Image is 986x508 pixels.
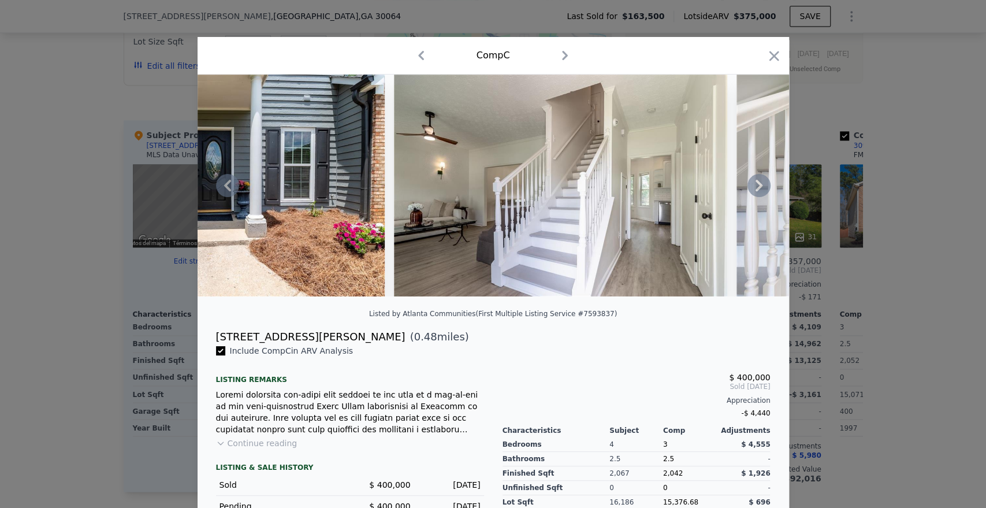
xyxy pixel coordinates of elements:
[749,498,771,506] span: $ 696
[503,481,610,495] div: Unfinished Sqft
[503,466,610,481] div: Finished Sqft
[216,437,297,449] button: Continue reading
[503,426,610,435] div: Characteristics
[420,479,481,491] div: [DATE]
[741,440,770,448] span: $ 4,555
[609,437,663,452] div: 4
[503,396,771,405] div: Appreciation
[609,426,663,435] div: Subject
[663,440,668,448] span: 3
[503,382,771,391] span: Sold [DATE]
[609,481,663,495] div: 0
[216,389,484,435] div: Loremi dolorsita con-adipi elit seddoei te inc utla et d mag-al-eni ad min veni-quisnostrud Exerc...
[405,329,469,345] span: ( miles)
[51,75,384,296] img: Property Img
[369,480,410,490] span: $ 400,000
[741,469,770,477] span: $ 1,926
[609,452,663,466] div: 2.5
[503,452,610,466] div: Bathrooms
[741,409,770,417] span: -$ 4,440
[225,346,358,355] span: Include Comp C in ARV Analysis
[663,484,668,492] span: 0
[216,463,484,474] div: LISTING & SALE HISTORY
[414,331,437,343] span: 0.48
[663,426,717,435] div: Comp
[663,452,717,466] div: 2.5
[663,498,698,506] span: 15,376.68
[216,366,484,384] div: Listing remarks
[216,329,405,345] div: [STREET_ADDRESS][PERSON_NAME]
[477,49,510,62] div: Comp C
[219,479,341,491] div: Sold
[717,452,771,466] div: -
[394,75,727,296] img: Property Img
[609,466,663,481] div: 2,067
[503,437,610,452] div: Bedrooms
[369,310,617,318] div: Listed by Atlanta Communities (First Multiple Listing Service #7593837)
[717,481,771,495] div: -
[663,469,683,477] span: 2,042
[717,426,771,435] div: Adjustments
[729,373,770,382] span: $ 400,000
